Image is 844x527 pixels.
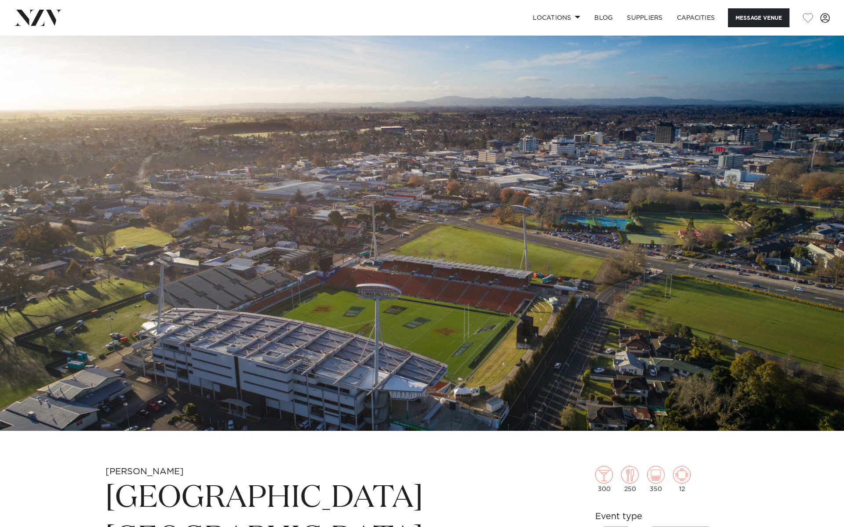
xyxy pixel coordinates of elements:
img: dining.png [621,466,639,484]
h6: Event type [595,510,738,523]
a: SUPPLIERS [620,8,669,27]
img: nzv-logo.png [14,10,62,25]
img: cocktail.png [595,466,613,484]
a: Capacities [670,8,722,27]
a: Locations [526,8,587,27]
div: 12 [673,466,691,492]
div: 350 [647,466,665,492]
img: theatre.png [647,466,665,484]
div: 300 [595,466,613,492]
div: 250 [621,466,639,492]
small: [PERSON_NAME] [105,467,184,476]
a: BLOG [587,8,620,27]
button: Message Venue [728,8,789,27]
img: meeting.png [673,466,691,484]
